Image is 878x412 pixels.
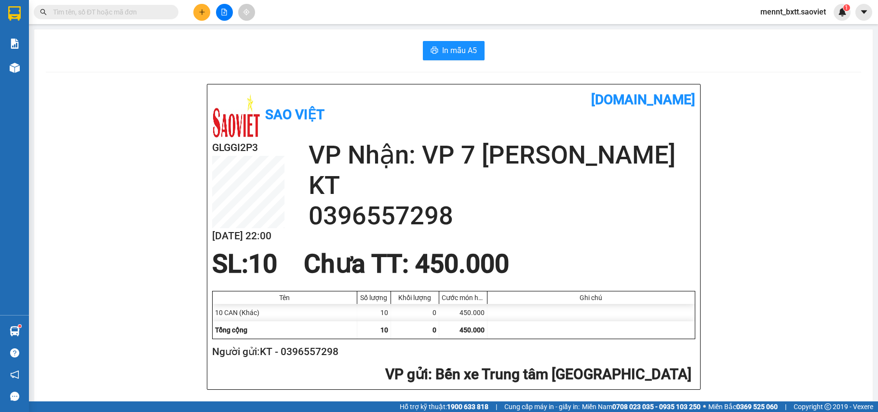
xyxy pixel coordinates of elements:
[18,325,21,328] sup: 1
[703,405,706,409] span: ⚪️
[360,294,388,302] div: Số lượng
[309,170,695,201] h2: KT
[265,107,324,123] b: Sao Việt
[490,294,692,302] div: Ghi chú
[10,39,20,49] img: solution-icon
[708,401,778,412] span: Miền Bắc
[212,249,248,279] span: SL:
[860,8,868,16] span: caret-down
[459,326,485,334] span: 450.000
[838,8,847,16] img: icon-new-feature
[855,4,872,21] button: caret-down
[10,63,20,73] img: warehouse-icon
[243,9,250,15] span: aim
[199,9,205,15] span: plus
[40,9,47,15] span: search
[447,403,488,411] strong: 1900 633 818
[385,366,428,383] span: VP gửi
[212,344,691,360] h2: Người gửi: KT - 0396557298
[10,370,19,379] span: notification
[238,4,255,21] button: aim
[843,4,850,11] sup: 1
[423,41,485,60] button: printerIn mẫu A5
[785,401,786,412] span: |
[248,249,277,279] span: 10
[442,294,485,302] div: Cước món hàng
[391,304,439,321] div: 0
[431,46,438,55] span: printer
[213,304,357,321] div: 10 CAN (Khác)
[612,403,701,411] strong: 0708 023 035 - 0935 103 250
[309,201,695,231] h2: 0396557298
[309,140,695,170] h2: VP Nhận: VP 7 [PERSON_NAME]
[442,44,477,56] span: In mẫu A5
[53,7,167,17] input: Tìm tên, số ĐT hoặc mã đơn
[845,4,848,11] span: 1
[496,401,497,412] span: |
[212,228,284,244] h2: [DATE] 22:00
[380,326,388,334] span: 10
[8,6,21,21] img: logo-vxr
[10,348,19,357] span: question-circle
[212,92,260,140] img: logo.jpg
[591,92,695,108] b: [DOMAIN_NAME]
[10,326,20,336] img: warehouse-icon
[298,249,515,278] div: Chưa TT : 450.000
[212,365,691,385] h2: : Bến xe Trung tâm [GEOGRAPHIC_DATA]
[504,401,580,412] span: Cung cấp máy in - giấy in:
[824,403,831,410] span: copyright
[753,6,834,18] span: mennt_bxtt.saoviet
[400,401,488,412] span: Hỗ trợ kỹ thuật:
[215,294,354,302] div: Tên
[216,4,233,21] button: file-add
[582,401,701,412] span: Miền Nam
[10,392,19,401] span: message
[357,304,391,321] div: 10
[736,403,778,411] strong: 0369 525 060
[212,140,284,156] h2: GLGGI2P3
[439,304,487,321] div: 450.000
[215,326,247,334] span: Tổng cộng
[193,4,210,21] button: plus
[393,294,436,302] div: Khối lượng
[432,326,436,334] span: 0
[221,9,228,15] span: file-add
